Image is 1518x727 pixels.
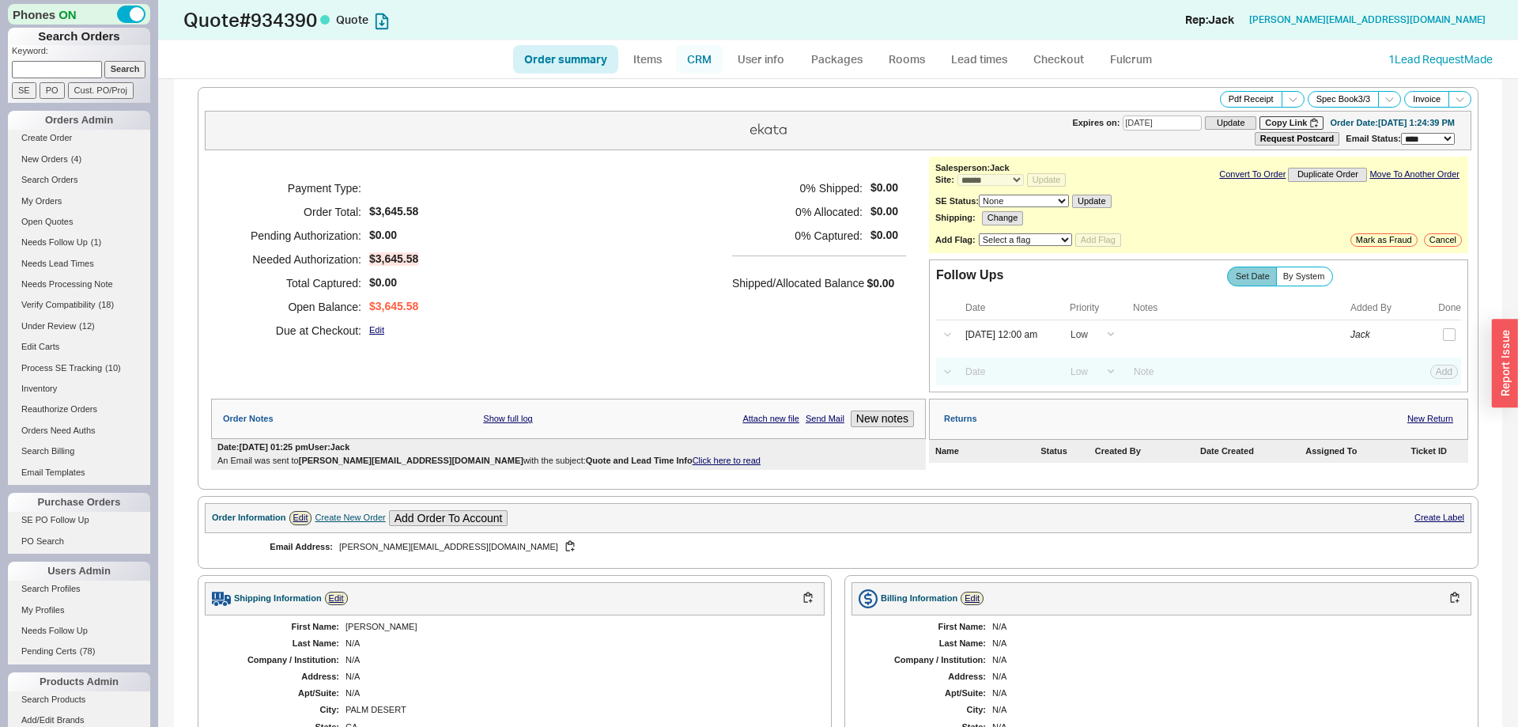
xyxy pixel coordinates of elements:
a: CRM [676,45,723,74]
span: ( 10 ) [105,363,121,373]
span: ( 1 ) [91,237,101,247]
h5: Pending Authorization: [231,224,361,248]
input: SE [12,82,36,99]
div: An Email was sent to with the subject: [217,456,919,466]
input: Cust. PO/Proj [68,82,134,99]
div: Last Name: [867,638,986,649]
div: Create New Order [315,513,385,523]
a: Email Templates [8,464,150,481]
div: Order Notes [223,414,274,424]
a: Attach new file [742,414,799,424]
span: $0.00 [369,229,397,242]
div: Users Admin [8,562,150,581]
a: Order summary [513,45,618,74]
div: Returns [944,414,977,424]
h5: Open Balance: [231,295,361,319]
div: Order Date: [DATE] 1:24:39 PM [1330,118,1455,128]
input: Date [957,324,1058,345]
a: Edit [369,325,384,335]
input: Note [1125,361,1347,382]
h5: 0 % Shipped: [732,176,863,200]
button: Spec Book3/3 [1308,91,1380,108]
span: $0.00 [369,276,418,290]
b: Shipping: [935,213,976,223]
h5: Total Captured: [231,271,361,295]
a: Search Orders [8,172,150,188]
span: Needs Processing Note [21,279,113,289]
div: Created By [1095,446,1197,456]
div: Company / Institution: [221,655,339,665]
span: $3,645.58 [369,205,418,218]
div: Jack [1350,329,1404,340]
h5: Payment Type: [231,176,361,200]
span: Process SE Tracking [21,363,102,373]
span: Pending Certs [21,646,77,656]
a: My Profiles [8,602,150,619]
input: PO [40,82,65,99]
a: Move To Another Order [1369,169,1459,180]
div: Address: [867,672,986,682]
div: Apt/Suite: [221,688,339,699]
a: Needs Lead Times [8,256,150,272]
div: Follow Ups [936,268,1003,282]
a: SE PO Follow Up [8,512,150,528]
div: City: [867,705,986,715]
a: Edit Carts [8,339,150,355]
div: N/A [992,672,1456,682]
span: ( 12 ) [79,321,95,331]
a: 1Lead RequestMade [1388,52,1493,66]
button: Update [1027,173,1066,187]
div: Name [935,446,1037,456]
a: PO Search [8,533,150,550]
a: Orders Need Auths [8,422,150,439]
button: Add [1430,365,1458,379]
div: Address: [221,672,339,682]
a: Needs Processing Note [8,276,150,293]
div: Apt/Suite: [867,688,986,699]
span: $3,645.58 [369,252,418,266]
span: $0.00 [867,277,894,290]
span: ON [59,6,77,23]
a: Reauthorize Orders [8,401,150,418]
div: Orders Admin [8,111,150,130]
div: [PERSON_NAME] [346,622,809,632]
a: Verify Compatibility(18) [8,297,150,313]
button: New notes [851,411,914,427]
a: Pending Certs(78) [8,643,150,660]
h5: 0 % Captured: [732,224,863,248]
button: Update [1072,195,1111,208]
div: City: [221,705,339,715]
span: Needs Follow Up [21,626,88,635]
a: Search Products [8,691,150,708]
button: Change [982,211,1024,225]
b: Quote and Lead Time Info [586,456,693,465]
a: Edit [325,592,348,605]
button: Update [1205,116,1256,130]
div: Notes [1133,302,1347,313]
span: Mark as Fraud [1356,235,1412,245]
span: $0.00 [870,205,898,218]
a: Create Label [1414,513,1464,522]
div: N/A [992,688,1456,699]
h5: 0 % Allocated: [732,200,863,224]
b: SE Status: [935,196,979,206]
div: Company / Institution: [867,655,986,665]
span: New Orders [21,154,68,164]
a: User info [726,45,796,74]
a: Edit [961,592,984,605]
span: By System [1283,271,1325,282]
h1: Quote # 934390 [183,9,763,31]
span: $0.00 [870,229,898,242]
a: Convert To Order [1219,169,1286,180]
div: Priority [1070,302,1122,313]
h5: Shipped/Allocated Balance [732,272,864,294]
span: $0.00 [870,181,898,195]
a: Checkout [1022,45,1095,74]
span: Expires on: [1072,118,1120,128]
input: Search [104,61,146,78]
div: Date Created [1200,446,1302,456]
div: N/A [346,672,809,682]
div: Rep: Jack [1185,12,1234,28]
a: New Return [1407,414,1453,424]
div: Status [1040,446,1092,456]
